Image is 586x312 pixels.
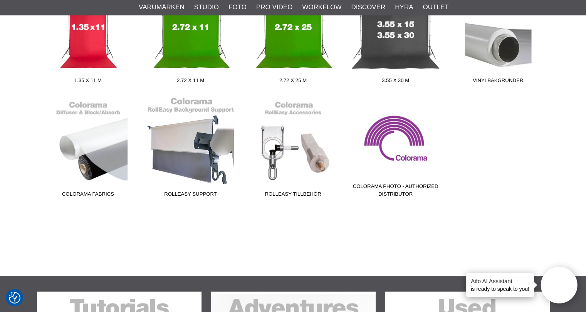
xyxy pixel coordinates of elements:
[9,291,20,305] button: Samtyckesinställningar
[194,2,219,12] a: Studio
[344,97,447,201] a: Colorama Photo - Authorized Distributor
[37,77,139,87] span: 1.35 x 11 m
[423,2,448,12] a: Outlet
[242,97,344,201] a: RollEasy Tillbehör
[302,2,341,12] a: Workflow
[242,77,344,87] span: 2.72 x 25 m
[344,183,447,201] span: Colorama Photo - Authorized Distributor
[37,190,139,201] span: Colorama Fabrics
[228,2,247,12] a: Foto
[447,77,549,87] span: Vinylbakgrunder
[139,77,242,87] span: 2.72 x 11 m
[139,97,242,201] a: RollEasy Support
[139,190,242,201] span: RollEasy Support
[242,190,344,201] span: RollEasy Tillbehör
[9,292,20,304] img: Revisit consent button
[471,277,529,285] h4: Aifo AI Assistant
[466,273,534,297] div: is ready to speak to you!
[256,2,292,12] a: Pro Video
[395,2,413,12] a: Hyra
[344,77,447,87] span: 3.55 x 30 m
[37,97,139,201] a: Colorama Fabrics
[139,2,185,12] a: Varumärken
[351,2,385,12] a: Discover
